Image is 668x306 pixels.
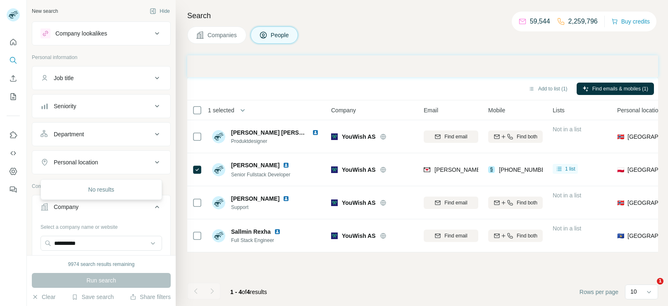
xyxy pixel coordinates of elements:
[32,183,171,190] p: Company information
[331,106,356,114] span: Company
[55,29,107,38] div: Company lookalikes
[231,172,290,178] span: Senior Fullstack Developer
[32,124,170,144] button: Department
[54,158,98,166] div: Personal location
[54,203,79,211] div: Company
[565,165,575,173] span: 1 list
[72,293,114,301] button: Save search
[312,129,319,136] img: LinkedIn logo
[617,106,661,114] span: Personal location
[41,220,162,231] div: Select a company name or website
[424,130,478,143] button: Find email
[424,230,478,242] button: Find email
[611,16,650,27] button: Buy credits
[231,195,279,203] span: [PERSON_NAME]
[32,54,171,61] p: Personal information
[32,293,55,301] button: Clear
[568,17,598,26] p: 2,259,796
[32,24,170,43] button: Company lookalikes
[212,229,225,242] img: Avatar
[617,133,624,141] span: 🇳🇴
[488,197,543,209] button: Find both
[342,232,376,240] span: YouWish AS
[7,71,20,86] button: Enrich CSV
[517,199,537,206] span: Find both
[577,83,654,95] button: Find emails & mobiles (1)
[617,199,624,207] span: 🇳🇴
[424,166,430,174] img: provider findymail logo
[580,288,618,296] span: Rows per page
[7,182,20,197] button: Feedback
[617,166,624,174] span: 🇵🇱
[32,68,170,88] button: Job title
[342,199,376,207] span: YouWish AS
[553,106,565,114] span: Lists
[32,7,58,15] div: New search
[54,74,74,82] div: Job title
[208,106,234,114] span: 1 selected
[54,130,84,138] div: Department
[144,5,176,17] button: Hide
[488,166,495,174] img: provider surfe logo
[488,130,543,143] button: Find both
[242,289,247,295] span: of
[43,181,160,198] div: No results
[187,55,658,77] iframe: Banner
[7,35,20,50] button: Quick start
[231,129,401,136] span: [PERSON_NAME] [PERSON_NAME] Koteng [PERSON_NAME]
[130,293,171,301] button: Share filters
[331,232,338,239] img: Logo of YouWish AS
[331,199,338,206] img: Logo of YouWish AS
[7,146,20,161] button: Use Surfe API
[499,166,551,173] span: [PHONE_NUMBER]
[444,232,467,240] span: Find email
[32,197,170,220] button: Company
[7,53,20,68] button: Search
[54,102,76,110] div: Seniority
[444,133,467,140] span: Find email
[530,17,550,26] p: 59,544
[7,164,20,179] button: Dashboard
[517,133,537,140] span: Find both
[271,31,290,39] span: People
[331,133,338,140] img: Logo of YouWish AS
[522,83,573,95] button: Add to list (1)
[212,163,225,176] img: Avatar
[231,138,322,145] span: Produktdesigner
[283,195,289,202] img: LinkedIn logo
[32,152,170,172] button: Personal location
[187,10,658,21] h4: Search
[247,289,250,295] span: 4
[617,232,624,240] span: 🇽🇰
[488,230,543,242] button: Find both
[444,199,467,206] span: Find email
[7,128,20,142] button: Use Surfe on LinkedIn
[630,287,637,296] p: 10
[424,106,438,114] span: Email
[640,278,660,298] iframe: Intercom live chat
[517,232,537,240] span: Find both
[212,196,225,209] img: Avatar
[424,197,478,209] button: Find email
[283,162,289,168] img: LinkedIn logo
[553,225,581,232] span: Not in a list
[592,85,648,93] span: Find emails & mobiles (1)
[231,228,271,236] span: Sallmin Rexha
[342,133,376,141] span: YouWish AS
[553,126,581,133] span: Not in a list
[274,228,281,235] img: LinkedIn logo
[230,289,267,295] span: results
[488,106,505,114] span: Mobile
[657,278,663,285] span: 1
[331,166,338,173] img: Logo of YouWish AS
[342,166,376,174] span: YouWish AS
[212,130,225,143] img: Avatar
[231,204,293,211] span: Support
[231,237,284,244] span: Full Stack Engineer
[231,161,279,169] span: [PERSON_NAME]
[68,261,135,268] div: 9974 search results remaining
[7,89,20,104] button: My lists
[32,96,170,116] button: Seniority
[553,192,581,199] span: Not in a list
[230,289,242,295] span: 1 - 4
